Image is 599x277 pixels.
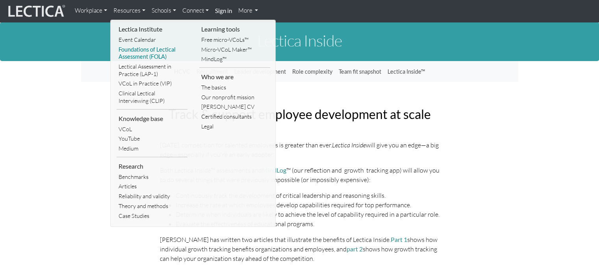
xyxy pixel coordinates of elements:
[6,4,65,19] img: lecticalive
[199,35,270,45] a: Free micro-VCoLs™
[176,200,440,210] li: Increase the rate at which employees develop capabilities required for top performance.
[110,3,148,19] a: Resources
[176,210,440,219] li: Determine when individuals are likely to achieve the level of capability required in a particular...
[117,201,187,211] a: Theory and methods
[117,191,187,201] a: Reliability and validity
[391,236,407,243] a: Part 1
[176,219,440,229] li: Evaluate the effectiveness of educational programs.
[215,7,232,14] strong: Sign in
[179,3,212,19] a: Connect
[289,64,336,79] a: Role complexity
[160,235,440,263] p: [PERSON_NAME] has written two articles that illustrate the benefits of Lectica Inside. shows how ...
[117,144,187,154] a: Medium
[332,141,366,149] i: Lectica Inside
[117,35,187,45] a: Event Calendar
[117,89,187,106] a: Clinical Lectical Interviewing (CLIP)
[117,182,187,191] a: Articles
[160,140,440,159] p: [DATE], competition for talented employees is greater than ever. will give you an edge—a big edge...
[199,23,270,35] li: Learning tools
[347,245,363,253] a: part 2
[199,102,270,112] a: [PERSON_NAME] CV
[384,64,428,79] a: Lectica Inside™
[160,165,440,184] p: Both Lectica Inside™ assessments and ™ (our reflection and growth tracking app) will allow you to...
[199,71,270,83] li: Who we are
[117,23,187,35] li: Lectica Institute
[148,3,179,19] a: Schools
[176,191,440,200] li: Continuously track the development of critical leadership and reasoning skills.
[117,113,187,125] li: Knowledge base
[117,125,187,134] a: VCoL
[160,107,440,121] h2: Track & support employee development at scale
[117,211,187,221] a: Case Studies
[199,112,270,122] a: Certified consultants
[199,45,270,55] a: Micro-VCoL Maker™
[199,93,270,102] a: Our nonprofit mission
[117,62,187,79] a: Lectical Assessment in Practice (LAP-1)
[336,64,384,79] a: Team fit snapshot
[117,172,187,182] a: Benchmarks
[199,83,270,93] a: The basics
[117,45,187,62] a: Foundations of Lectical Assessment (FOLA)
[199,122,270,132] a: Legal
[81,32,518,49] h1: Lectica Inside
[235,3,261,19] a: More
[117,160,187,172] li: Research
[212,3,235,19] a: Sign in
[72,3,110,19] a: Workplace
[117,134,187,144] a: YouTube
[117,79,187,89] a: VCoL in Practice (VIP)
[199,54,270,64] a: MindLog™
